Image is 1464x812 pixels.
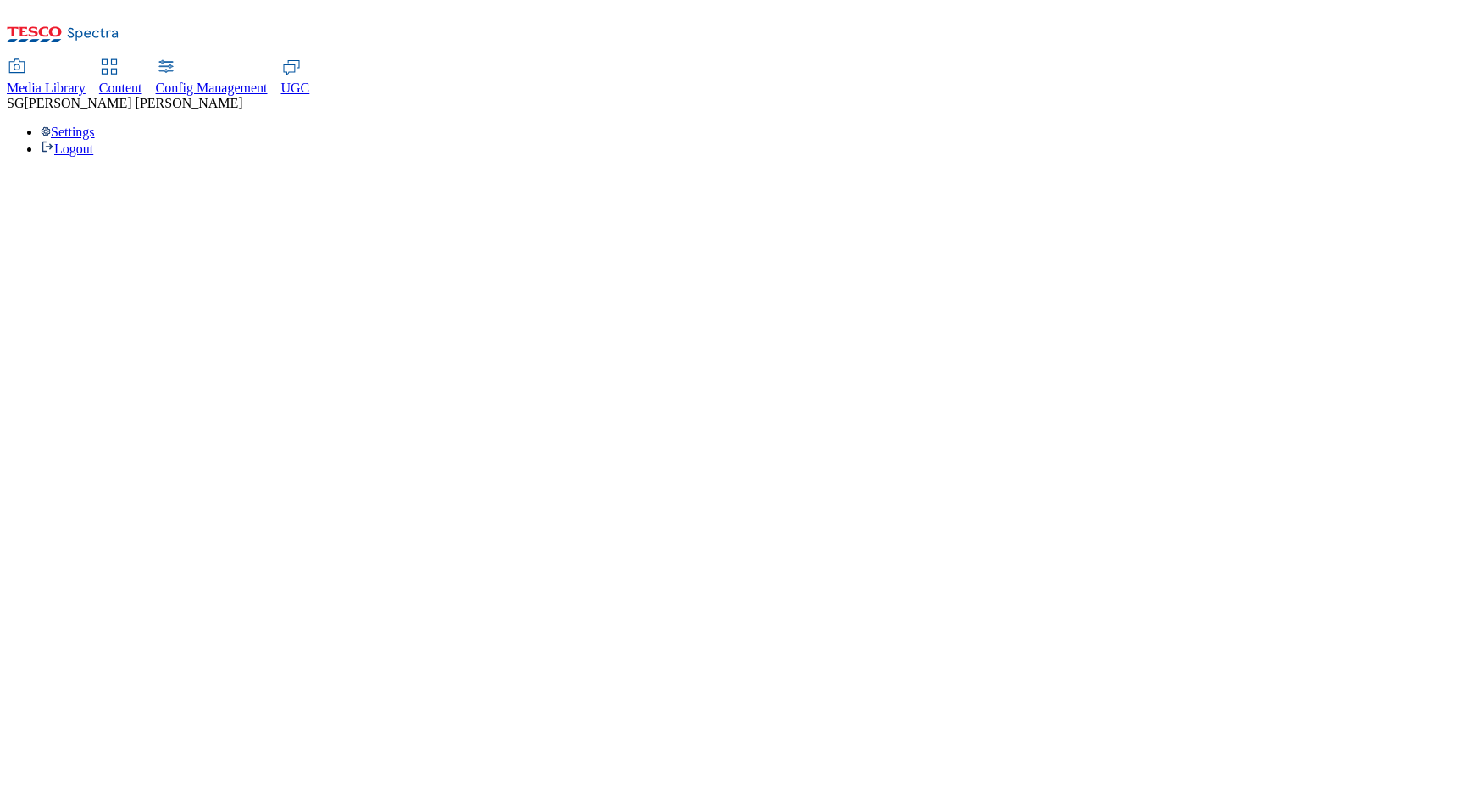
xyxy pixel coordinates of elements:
[99,81,142,95] span: Content
[281,60,310,96] a: UGC
[99,60,142,96] a: Content
[281,81,310,95] span: UGC
[41,125,95,139] a: Settings
[41,142,93,156] a: Logout
[156,60,268,96] a: Config Management
[7,60,86,96] a: Media Library
[156,81,268,95] span: Config Management
[7,96,24,110] span: SG
[7,81,86,95] span: Media Library
[24,96,242,110] span: [PERSON_NAME] [PERSON_NAME]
